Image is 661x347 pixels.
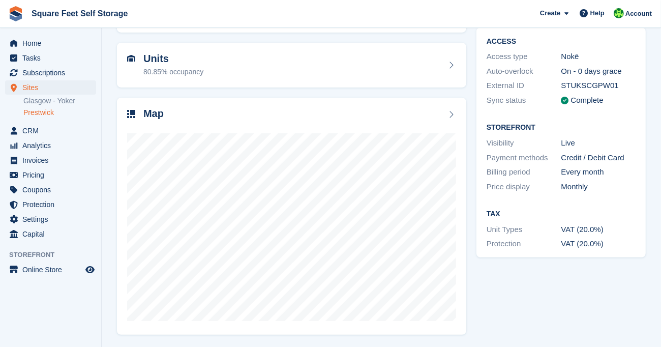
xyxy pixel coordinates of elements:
[22,227,83,241] span: Capital
[5,183,96,197] a: menu
[117,98,466,335] a: Map
[487,124,636,132] h2: Storefront
[22,51,83,65] span: Tasks
[143,67,203,77] div: 80.85% occupancy
[487,210,636,218] h2: Tax
[571,95,604,106] div: Complete
[487,181,561,193] div: Price display
[22,153,83,167] span: Invoices
[22,66,83,80] span: Subscriptions
[27,5,132,22] a: Square Feet Self Storage
[22,36,83,50] span: Home
[143,53,203,65] h2: Units
[22,263,83,277] span: Online Store
[487,152,561,164] div: Payment methods
[487,66,561,77] div: Auto-overlock
[487,238,561,250] div: Protection
[5,80,96,95] a: menu
[561,224,636,236] div: VAT (20.0%)
[5,263,96,277] a: menu
[127,110,135,118] img: map-icn-33ee37083ee616e46c38cad1a60f524a97daa1e2b2c8c0bc3eb3415660979fc1.svg
[5,51,96,65] a: menu
[540,8,560,18] span: Create
[5,138,96,153] a: menu
[9,250,101,260] span: Storefront
[117,43,466,88] a: Units 80.85% occupancy
[590,8,605,18] span: Help
[23,96,96,106] a: Glasgow - Yoker
[22,183,83,197] span: Coupons
[561,152,636,164] div: Credit / Debit Card
[487,166,561,178] div: Billing period
[22,197,83,212] span: Protection
[487,80,561,92] div: External ID
[22,138,83,153] span: Analytics
[487,137,561,149] div: Visibility
[614,8,624,18] img: Lorraine Cassidy
[5,227,96,241] a: menu
[8,6,23,21] img: stora-icon-8386f47178a22dfd0bd8f6a31ec36ba5ce8667c1dd55bd0f319d3a0aa187defe.svg
[561,181,636,193] div: Monthly
[5,66,96,80] a: menu
[84,264,96,276] a: Preview store
[22,212,83,226] span: Settings
[22,124,83,138] span: CRM
[5,212,96,226] a: menu
[561,80,636,92] div: STUKSCGPW01
[625,9,652,19] span: Account
[561,238,636,250] div: VAT (20.0%)
[127,55,135,62] img: unit-icn-7be61d7bf1b0ce9d3e12c5938cc71ed9869f7b940bace4675aadf7bd6d80202e.svg
[5,124,96,138] a: menu
[143,108,164,120] h2: Map
[5,36,96,50] a: menu
[487,224,561,236] div: Unit Types
[561,137,636,149] div: Live
[561,66,636,77] div: On - 0 days grace
[487,51,561,63] div: Access type
[5,168,96,182] a: menu
[5,153,96,167] a: menu
[561,166,636,178] div: Every month
[487,38,636,46] h2: ACCESS
[487,95,561,106] div: Sync status
[22,168,83,182] span: Pricing
[5,197,96,212] a: menu
[561,51,636,63] div: Nokē
[22,80,83,95] span: Sites
[23,108,96,118] a: Prestwick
